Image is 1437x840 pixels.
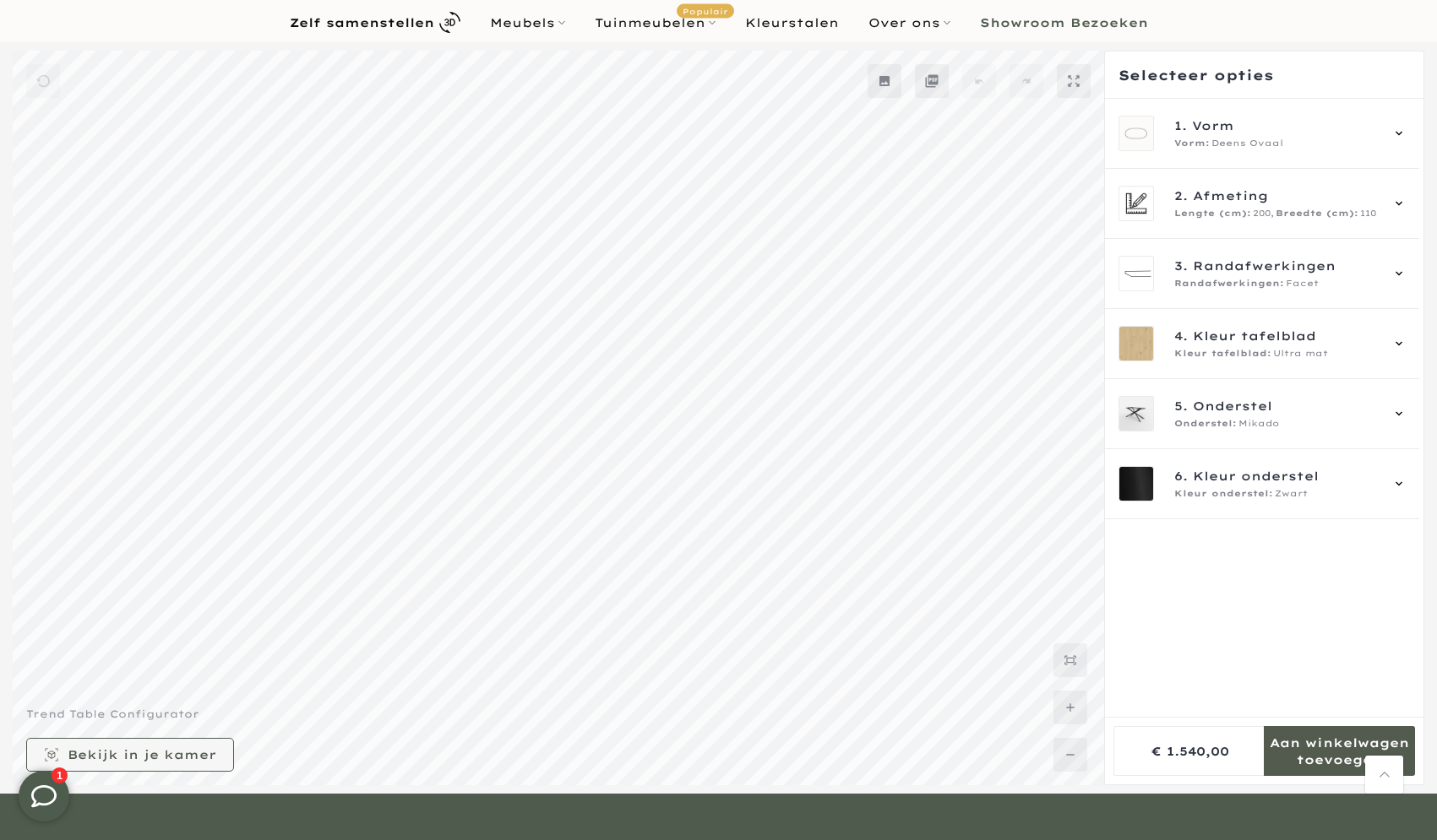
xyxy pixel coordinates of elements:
[853,13,965,33] a: Over ons
[965,13,1162,33] a: Showroom Bezoeken
[980,17,1148,29] b: Showroom Bezoeken
[290,17,434,29] b: Zelf samenstellen
[580,13,730,33] a: TuinmeubelenPopulair
[475,13,580,33] a: Meubels
[275,8,475,37] a: Zelf samenstellen
[2,754,86,838] iframe: toggle-frame
[677,3,734,18] span: Populair
[730,13,853,33] a: Kleurstalen
[1365,756,1403,794] a: Terug naar boven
